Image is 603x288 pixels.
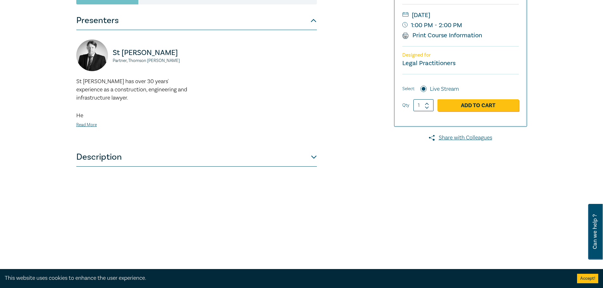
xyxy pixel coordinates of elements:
button: Presenters [76,11,317,30]
img: https://s3.ap-southeast-2.amazonaws.com/leo-cussen-store-production-content/Contacts/St%20John%20... [76,40,108,71]
button: Description [76,148,317,167]
a: Add to Cart [437,99,519,111]
span: Can we help ? [592,208,598,256]
a: Print Course Information [402,31,482,40]
div: This website uses cookies to enhance the user experience. [5,274,568,282]
small: [DATE] [402,10,519,20]
a: Share with Colleagues [394,134,527,142]
label: Live Stream [430,85,459,93]
small: Legal Practitioners [402,59,455,67]
span: He [76,112,83,119]
small: 1:00 PM - 2:00 PM [402,20,519,30]
a: Read More [76,122,97,128]
span: Select: [402,85,415,92]
input: 1 [413,99,434,111]
p: Designed for [402,52,519,58]
small: Partner, Thomson [PERSON_NAME] [113,58,193,63]
p: St [PERSON_NAME] [113,48,193,58]
button: Accept cookies [577,274,598,283]
label: Qty [402,102,409,109]
span: St [PERSON_NAME] has over 30 years' experience as a construction, engineering and infrastructure ... [76,78,187,101]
